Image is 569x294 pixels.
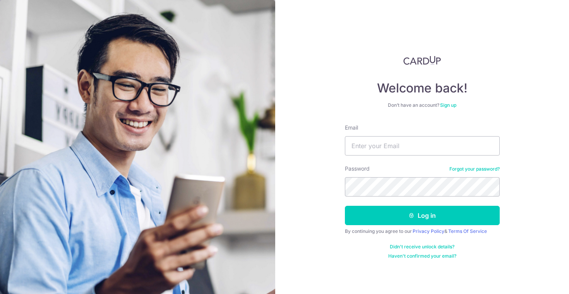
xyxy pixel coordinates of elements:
[345,228,500,234] div: By continuing you agree to our &
[388,253,456,259] a: Haven't confirmed your email?
[345,124,358,132] label: Email
[413,228,444,234] a: Privacy Policy
[345,206,500,225] button: Log in
[448,228,487,234] a: Terms Of Service
[345,80,500,96] h4: Welcome back!
[403,56,441,65] img: CardUp Logo
[345,102,500,108] div: Don’t have an account?
[390,244,454,250] a: Didn't receive unlock details?
[449,166,500,172] a: Forgot your password?
[345,165,370,173] label: Password
[345,136,500,156] input: Enter your Email
[440,102,456,108] a: Sign up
